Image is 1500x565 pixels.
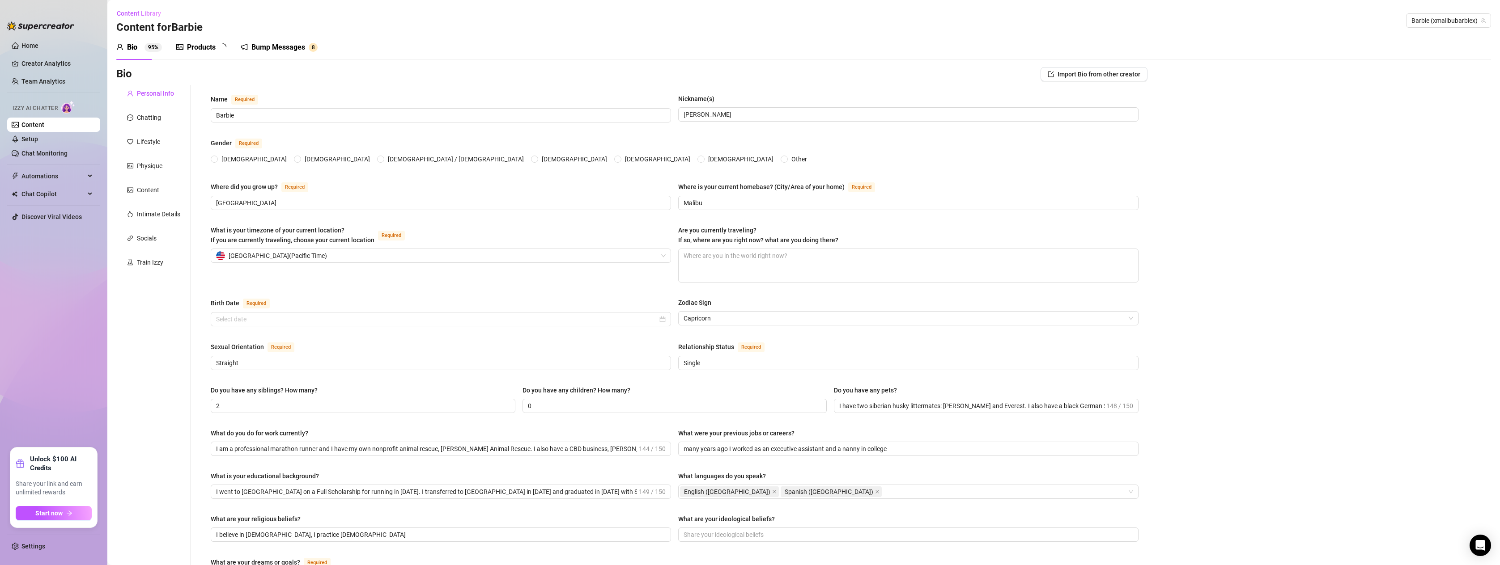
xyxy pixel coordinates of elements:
div: Name [211,94,228,104]
span: Start now [35,510,63,517]
span: 149 / 150 [639,487,666,497]
label: What are your religious beliefs? [211,514,307,524]
span: Are you currently traveling? If so, where are you right now? what are you doing there? [678,227,838,244]
label: What is your educational background? [211,471,325,481]
span: 148 / 150 [1106,401,1133,411]
div: Products [187,42,216,53]
span: Chat Copilot [21,187,85,201]
img: logo-BBDzfeDw.svg [7,21,74,30]
button: Start nowarrow-right [16,506,92,520]
div: What languages do you speak? [678,471,766,481]
span: Capricorn [684,312,1133,325]
input: What is your educational background? [216,487,637,497]
span: experiment [127,259,133,266]
span: 144 / 150 [639,444,666,454]
label: Where did you grow up? [211,181,318,192]
button: Content Library [116,6,168,21]
span: Required [848,182,875,192]
span: Other [788,154,811,164]
div: Content [137,185,159,195]
span: Required [231,95,258,105]
div: Chatting [137,113,161,122]
span: [DEMOGRAPHIC_DATA] / [DEMOGRAPHIC_DATA] [384,154,527,164]
span: [DEMOGRAPHIC_DATA] [621,154,694,164]
label: Birth Date [211,298,280,308]
input: What were your previous jobs or careers? [684,444,1131,454]
label: Gender [211,138,272,148]
div: What were your previous jobs or careers? [678,428,795,438]
span: heart [127,139,133,145]
input: Do you have any pets? [839,401,1105,411]
span: [GEOGRAPHIC_DATA] ( Pacific Time ) [229,249,327,262]
div: Socials [137,233,157,243]
span: [DEMOGRAPHIC_DATA] [301,154,374,164]
span: Required [281,182,308,192]
div: Train Izzy [137,257,163,267]
div: Relationship Status [678,342,734,352]
div: Personal Info [137,89,174,98]
img: AI Chatter [61,101,75,114]
div: Physique [137,161,162,171]
span: Required [268,342,294,352]
div: Do you have any siblings? How many? [211,385,318,395]
div: Gender [211,138,232,148]
div: Nickname(s) [678,94,714,104]
a: Content [21,121,44,128]
input: Name [216,110,664,120]
span: close [772,489,777,494]
span: [DEMOGRAPHIC_DATA] [538,154,611,164]
label: Nickname(s) [678,94,721,104]
span: gift [16,459,25,468]
span: import [1048,71,1054,77]
span: close [875,489,880,494]
span: picture [127,187,133,193]
span: Required [235,139,262,148]
label: What are your ideological beliefs? [678,514,781,524]
input: Sexual Orientation [216,358,664,368]
a: Team Analytics [21,78,65,85]
a: Setup [21,135,38,143]
input: What languages do you speak? [884,486,885,497]
div: What is your educational background? [211,471,319,481]
span: 8 [312,44,315,51]
span: [DEMOGRAPHIC_DATA] [218,154,290,164]
input: Nickname(s) [684,110,1131,119]
h3: Content for Barbie [116,21,203,35]
span: Required [738,342,765,352]
button: Import Bio from other creator [1041,67,1147,81]
span: [DEMOGRAPHIC_DATA] [705,154,777,164]
span: Automations [21,169,85,183]
span: fire [127,211,133,217]
strong: Unlock $100 AI Credits [30,455,92,472]
input: Do you have any siblings? How many? [216,401,508,411]
div: What are your religious beliefs? [211,514,301,524]
div: What are your ideological beliefs? [678,514,775,524]
a: Home [21,42,38,49]
span: thunderbolt [12,173,19,180]
a: Settings [21,543,45,550]
span: link [127,235,133,241]
img: Chat Copilot [12,191,17,197]
label: What do you do for work currently? [211,428,314,438]
a: Discover Viral Videos [21,213,82,220]
span: Required [243,299,270,308]
span: Required [378,231,405,240]
h3: Bio [116,67,132,81]
a: Chat Monitoring [21,150,68,157]
input: Where is your current homebase? (City/Area of your home) [684,198,1131,208]
span: English (US) [680,486,779,497]
input: Where did you grow up? [216,198,664,208]
img: us [216,251,225,260]
label: Sexual Orientation [211,342,304,352]
sup: 95% [144,43,162,52]
div: Intimate Details [137,209,180,219]
a: Creator Analytics [21,56,93,71]
input: What are your religious beliefs? [216,530,664,540]
input: Birth Date [216,314,658,324]
label: Do you have any children? How many? [523,385,637,395]
div: Open Intercom Messenger [1470,535,1491,556]
span: team [1481,18,1486,23]
div: Bio [127,42,137,53]
label: Relationship Status [678,342,774,352]
input: What are your ideological beliefs? [684,530,1131,540]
